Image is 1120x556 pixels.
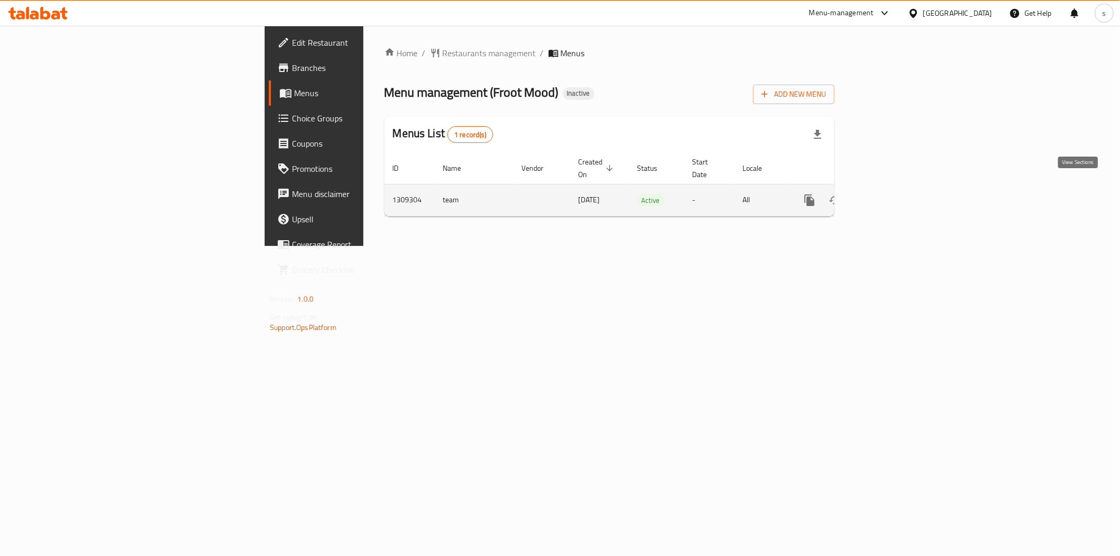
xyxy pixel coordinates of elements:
span: Menus [561,47,585,59]
button: more [797,188,822,213]
span: Status [637,162,672,174]
span: Promotions [292,162,443,175]
button: Change Status [822,188,847,213]
span: Get support on: [270,310,318,324]
span: Menus [294,87,443,99]
span: Grocery Checklist [292,263,443,276]
a: Menu disclaimer [269,181,452,207]
span: Edit Restaurant [292,36,443,49]
span: s [1102,7,1106,19]
span: ID [393,162,413,174]
button: Add New Menu [753,85,834,104]
span: Start Date [693,156,722,181]
span: [DATE] [579,193,600,207]
span: Add New Menu [761,88,826,101]
span: Created On [579,156,616,181]
span: Choice Groups [292,112,443,125]
a: Grocery Checklist [269,257,452,282]
div: Export file [805,122,830,147]
a: Edit Restaurant [269,30,452,55]
span: Coverage Report [292,238,443,251]
li: / [540,47,544,59]
a: Promotions [269,156,452,181]
span: 1.0.0 [297,292,313,306]
a: Choice Groups [269,106,452,131]
span: Locale [743,162,776,174]
a: Restaurants management [430,47,536,59]
div: Inactive [563,87,594,100]
span: Version: [270,292,296,306]
span: Coupons [292,137,443,150]
a: Coverage Report [269,232,452,257]
a: Menus [269,80,452,106]
span: Upsell [292,213,443,225]
div: Total records count [447,126,493,143]
a: Support.OpsPlatform [270,321,337,334]
div: [GEOGRAPHIC_DATA] [923,7,992,19]
td: - [684,184,735,216]
span: Name [443,162,475,174]
span: Restaurants management [443,47,536,59]
span: Active [637,194,664,207]
a: Upsell [269,207,452,232]
a: Branches [269,55,452,80]
span: Branches [292,61,443,74]
span: 1 record(s) [448,130,493,140]
span: Vendor [522,162,558,174]
span: Inactive [563,89,594,98]
div: Menu-management [809,7,874,19]
td: All [735,184,789,216]
nav: breadcrumb [384,47,834,59]
table: enhanced table [384,152,906,217]
th: Actions [789,152,906,184]
span: Menu management ( Froot Mood ) [384,80,559,104]
td: team [435,184,514,216]
span: Menu disclaimer [292,188,443,200]
h2: Menus List [393,126,493,143]
a: Coupons [269,131,452,156]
